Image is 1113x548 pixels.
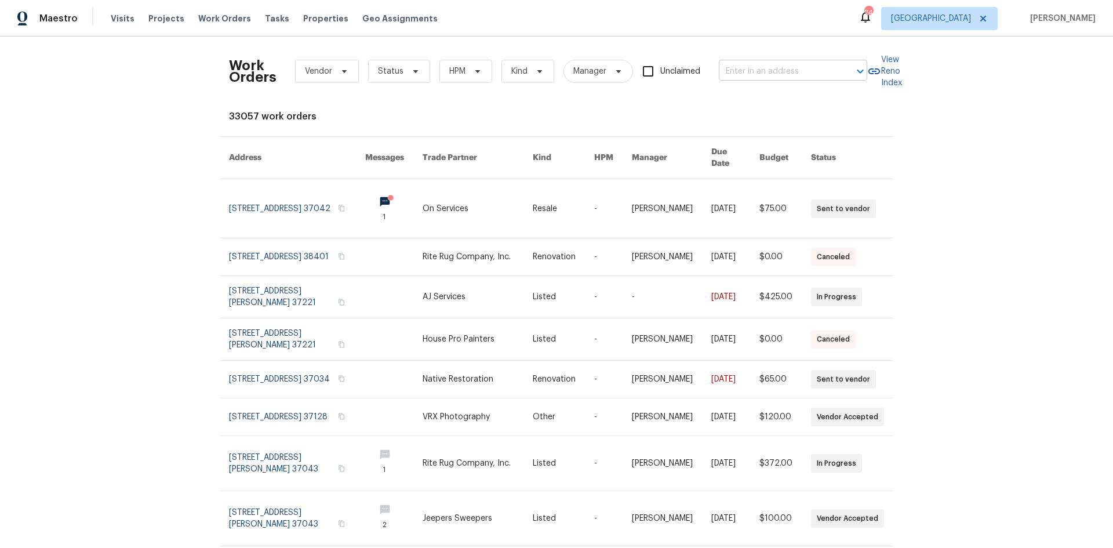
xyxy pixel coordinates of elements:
[585,398,623,436] td: -
[719,63,835,81] input: Enter in an address
[413,276,523,318] td: AJ Services
[623,398,702,436] td: [PERSON_NAME]
[229,60,277,83] h2: Work Orders
[523,179,585,238] td: Resale
[623,179,702,238] td: [PERSON_NAME]
[623,491,702,546] td: [PERSON_NAME]
[523,436,585,491] td: Listed
[229,111,884,122] div: 33057 work orders
[1025,13,1096,24] span: [PERSON_NAME]
[623,137,702,179] th: Manager
[413,137,523,179] th: Trade Partner
[198,13,251,24] span: Work Orders
[413,436,523,491] td: Rite Rug Company, Inc.
[891,13,971,24] span: [GEOGRAPHIC_DATA]
[523,398,585,436] td: Other
[573,66,606,77] span: Manager
[852,63,868,79] button: Open
[336,411,347,422] button: Copy Address
[511,66,528,77] span: Kind
[585,361,623,398] td: -
[111,13,134,24] span: Visits
[702,137,750,179] th: Due Date
[750,137,802,179] th: Budget
[413,318,523,361] td: House Pro Painters
[336,339,347,350] button: Copy Address
[449,66,465,77] span: HPM
[585,318,623,361] td: -
[523,137,585,179] th: Kind
[356,137,413,179] th: Messages
[523,238,585,276] td: Renovation
[585,276,623,318] td: -
[413,361,523,398] td: Native Restoration
[39,13,78,24] span: Maestro
[585,137,623,179] th: HPM
[265,14,289,23] span: Tasks
[585,436,623,491] td: -
[336,297,347,307] button: Copy Address
[303,13,348,24] span: Properties
[336,251,347,262] button: Copy Address
[336,373,347,384] button: Copy Address
[523,491,585,546] td: Listed
[413,491,523,546] td: Jeepers Sweepers
[623,238,702,276] td: [PERSON_NAME]
[523,318,585,361] td: Listed
[585,491,623,546] td: -
[336,463,347,474] button: Copy Address
[362,13,438,24] span: Geo Assignments
[378,66,403,77] span: Status
[623,361,702,398] td: [PERSON_NAME]
[623,436,702,491] td: [PERSON_NAME]
[585,179,623,238] td: -
[336,518,347,529] button: Copy Address
[523,276,585,318] td: Listed
[623,318,702,361] td: [PERSON_NAME]
[660,66,700,78] span: Unclaimed
[305,66,332,77] span: Vendor
[864,7,872,19] div: 24
[413,238,523,276] td: Rite Rug Company, Inc.
[867,54,902,89] a: View Reno Index
[336,203,347,213] button: Copy Address
[220,137,356,179] th: Address
[585,238,623,276] td: -
[413,179,523,238] td: On Services
[623,276,702,318] td: -
[148,13,184,24] span: Projects
[802,137,893,179] th: Status
[413,398,523,436] td: VRX Photography
[523,361,585,398] td: Renovation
